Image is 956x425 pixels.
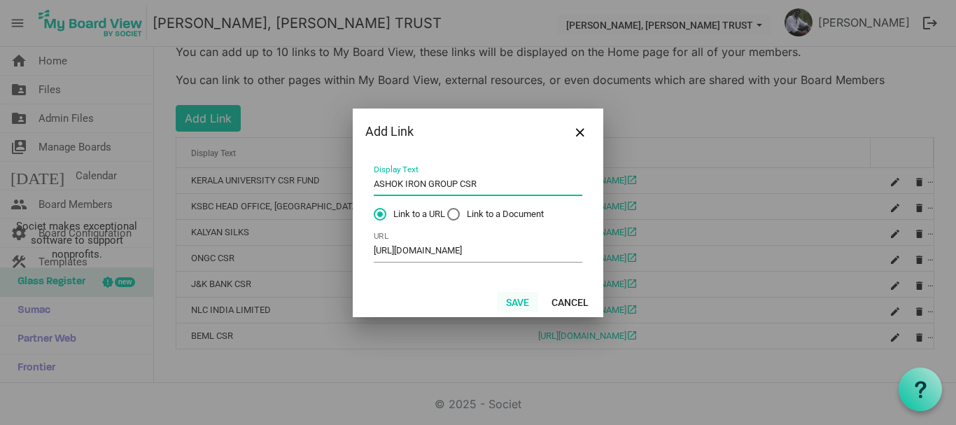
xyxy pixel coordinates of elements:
[353,109,603,317] div: Dialog edit
[570,121,591,142] button: Close
[374,208,445,221] span: Link to a URL
[365,121,546,142] div: Add Link
[542,292,598,312] button: Cancel
[447,208,544,221] span: Link to a Document
[497,292,538,312] button: Save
